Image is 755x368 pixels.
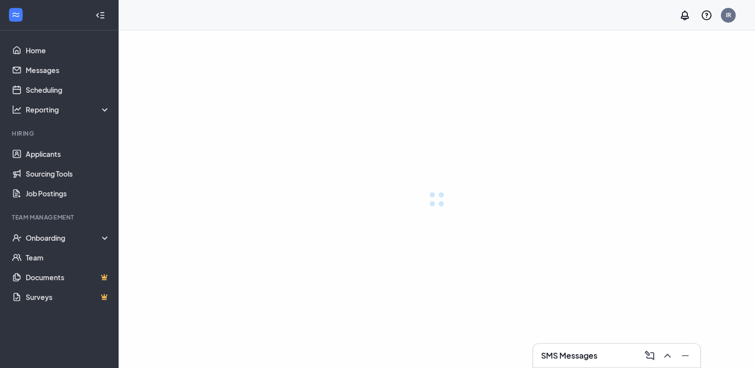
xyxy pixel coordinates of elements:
a: Applicants [26,144,110,164]
div: Team Management [12,213,108,221]
svg: Analysis [12,105,22,114]
svg: ComposeMessage [644,350,656,362]
a: Home [26,40,110,60]
h3: SMS Messages [541,350,597,361]
svg: ChevronUp [662,350,673,362]
a: Job Postings [26,184,110,203]
a: Scheduling [26,80,110,100]
a: Messages [26,60,110,80]
svg: UserCheck [12,233,22,243]
div: Reporting [26,105,111,114]
svg: QuestionInfo [701,9,713,21]
button: ChevronUp [659,348,674,364]
a: DocumentsCrown [26,267,110,287]
a: Sourcing Tools [26,164,110,184]
a: SurveysCrown [26,287,110,307]
div: IR [726,11,731,19]
button: ComposeMessage [641,348,657,364]
div: Hiring [12,129,108,138]
button: Minimize [676,348,692,364]
svg: WorkstreamLogo [11,10,21,20]
svg: Minimize [679,350,691,362]
svg: Collapse [95,10,105,20]
svg: Notifications [679,9,691,21]
div: Onboarding [26,233,111,243]
a: Team [26,248,110,267]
